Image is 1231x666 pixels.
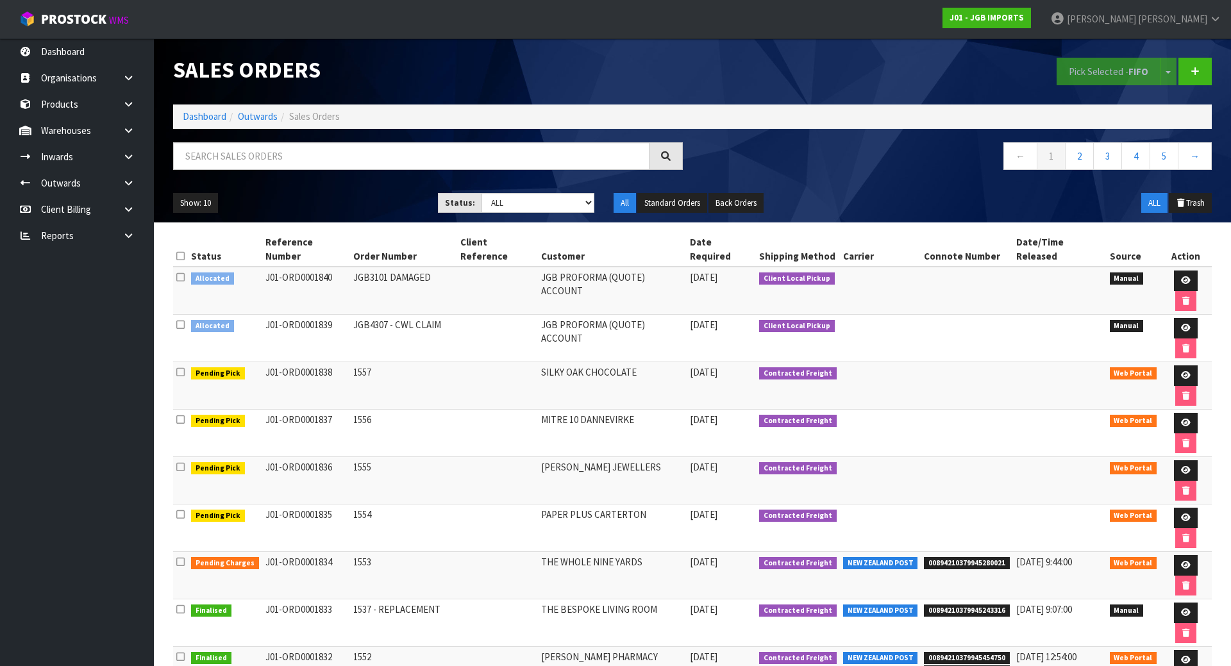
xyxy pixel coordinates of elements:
[1013,232,1107,267] th: Date/Time Released
[1138,13,1207,25] span: [PERSON_NAME]
[1141,193,1168,213] button: ALL
[183,110,226,122] a: Dashboard
[843,652,918,665] span: NEW ZEALAND POST
[19,11,35,27] img: cube-alt.png
[1169,193,1212,213] button: Trash
[690,271,717,283] span: [DATE]
[1067,13,1136,25] span: [PERSON_NAME]
[350,504,457,552] td: 1554
[350,232,457,267] th: Order Number
[924,604,1010,617] span: 00894210379945243316
[1150,142,1178,170] a: 5
[538,457,687,504] td: [PERSON_NAME] JEWELLERS
[759,652,837,665] span: Contracted Freight
[843,604,918,617] span: NEW ZEALAND POST
[1178,142,1212,170] a: →
[538,410,687,457] td: MITRE 10 DANNEVIRKE
[109,14,129,26] small: WMS
[350,267,457,315] td: JGB3101 DAMAGED
[262,315,351,362] td: J01-ORD0001839
[262,410,351,457] td: J01-ORD0001837
[538,504,687,552] td: PAPER PLUS CARTERTON
[756,232,840,267] th: Shipping Method
[759,462,837,475] span: Contracted Freight
[191,320,234,333] span: Allocated
[1110,272,1144,285] span: Manual
[1016,556,1072,568] span: [DATE] 9:44:00
[1110,510,1157,522] span: Web Portal
[759,320,835,333] span: Client Local Pickup
[191,415,245,428] span: Pending Pick
[1037,142,1066,170] a: 1
[262,599,351,647] td: J01-ORD0001833
[191,510,245,522] span: Pending Pick
[1016,651,1076,663] span: [DATE] 12:54:00
[173,142,649,170] input: Search sales orders
[759,604,837,617] span: Contracted Freight
[637,193,707,213] button: Standard Orders
[457,232,537,267] th: Client Reference
[687,232,756,267] th: Date Required
[538,599,687,647] td: THE BESPOKE LIVING ROOM
[191,462,245,475] span: Pending Pick
[350,457,457,504] td: 1555
[759,367,837,380] span: Contracted Freight
[1065,142,1094,170] a: 2
[690,556,717,568] span: [DATE]
[690,461,717,473] span: [DATE]
[262,362,351,410] td: J01-ORD0001838
[924,652,1010,665] span: 00894210379945454750
[173,58,683,82] h1: Sales Orders
[759,510,837,522] span: Contracted Freight
[1160,232,1212,267] th: Action
[614,193,636,213] button: All
[262,267,351,315] td: J01-ORD0001840
[840,232,921,267] th: Carrier
[702,142,1212,174] nav: Page navigation
[1107,232,1160,267] th: Source
[942,8,1031,28] a: J01 - JGB IMPORTS
[1057,58,1160,85] button: Pick Selected -FIFO
[191,604,231,617] span: Finalised
[238,110,278,122] a: Outwards
[350,599,457,647] td: 1537 - REPLACEMENT
[1110,604,1144,617] span: Manual
[262,552,351,599] td: J01-ORD0001834
[1110,320,1144,333] span: Manual
[262,504,351,552] td: J01-ORD0001835
[173,193,218,213] button: Show: 10
[690,413,717,426] span: [DATE]
[690,508,717,520] span: [DATE]
[191,652,231,665] span: Finalised
[843,557,918,570] span: NEW ZEALAND POST
[950,12,1024,23] strong: J01 - JGB IMPORTS
[191,557,259,570] span: Pending Charges
[690,651,717,663] span: [DATE]
[289,110,340,122] span: Sales Orders
[1003,142,1037,170] a: ←
[350,315,457,362] td: JGB4307 - CWL CLAIM
[921,232,1013,267] th: Connote Number
[191,367,245,380] span: Pending Pick
[759,272,835,285] span: Client Local Pickup
[350,552,457,599] td: 1553
[191,272,234,285] span: Allocated
[690,603,717,615] span: [DATE]
[538,232,687,267] th: Customer
[538,315,687,362] td: JGB PROFORMA (QUOTE) ACCOUNT
[1110,557,1157,570] span: Web Portal
[538,267,687,315] td: JGB PROFORMA (QUOTE) ACCOUNT
[262,457,351,504] td: J01-ORD0001836
[759,415,837,428] span: Contracted Freight
[690,366,717,378] span: [DATE]
[1093,142,1122,170] a: 3
[690,319,717,331] span: [DATE]
[350,362,457,410] td: 1557
[1110,367,1157,380] span: Web Portal
[708,193,764,213] button: Back Orders
[1110,415,1157,428] span: Web Portal
[759,557,837,570] span: Contracted Freight
[262,232,351,267] th: Reference Number
[445,197,475,208] strong: Status:
[41,11,106,28] span: ProStock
